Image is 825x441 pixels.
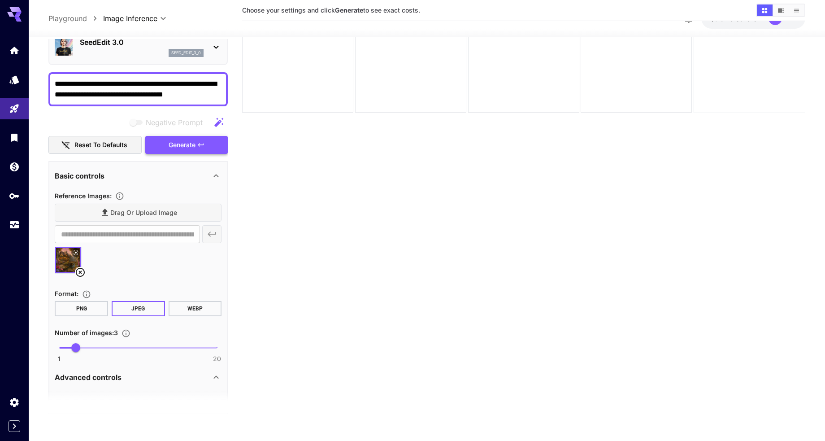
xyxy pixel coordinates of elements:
[9,132,20,143] div: Library
[171,50,201,57] p: seed_edit_3_0
[9,190,20,201] div: API Keys
[145,136,228,154] button: Generate
[80,37,204,48] p: SeedEdit 3.0
[756,4,805,17] div: Show media in grid viewShow media in video viewShow media in list view
[55,367,221,389] div: Advanced controls
[335,6,363,14] b: Generate
[128,117,210,128] span: Negative prompts are not compatible with the selected model.
[48,13,103,24] nav: breadcrumb
[48,13,87,24] a: Playground
[55,165,221,187] div: Basic controls
[58,354,61,363] span: 1
[9,45,20,56] div: Home
[55,33,221,61] div: SeedEdit 3.0seed_edit_3_0
[55,192,112,200] span: Reference Images :
[112,192,128,201] button: Upload a reference image to guide the result. This is needed for Image-to-Image or Inpainting. Su...
[103,13,157,24] span: Image Inference
[9,397,20,408] div: Settings
[112,301,165,317] button: JPEG
[757,4,773,16] button: Show media in grid view
[55,301,108,317] button: PNG
[78,290,95,299] button: Choose the file format for the output image.
[710,15,730,22] span: $9.64
[9,74,20,85] div: Models
[213,354,221,363] span: 20
[730,15,761,22] span: credits left
[169,301,222,317] button: WEBP
[55,372,122,383] p: Advanced controls
[55,329,118,337] span: Number of images : 3
[118,329,134,338] button: Specify how many images to generate in a single request. Each image generation will be charged se...
[55,389,221,434] div: Advanced controls
[9,420,20,432] button: Expand sidebar
[242,6,420,14] span: Choose your settings and click to see exact costs.
[169,140,195,151] span: Generate
[789,4,804,16] button: Show media in list view
[146,118,203,128] span: Negative Prompt
[55,170,104,181] p: Basic controls
[48,136,142,154] button: Reset to defaults
[9,103,20,114] div: Playground
[9,161,20,172] div: Wallet
[773,4,789,16] button: Show media in video view
[55,290,78,298] span: Format :
[9,219,20,231] div: Usage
